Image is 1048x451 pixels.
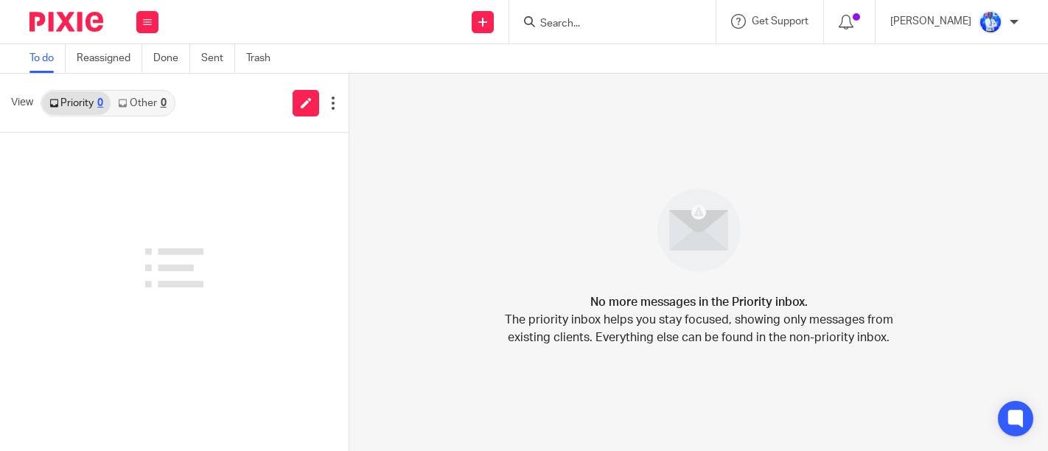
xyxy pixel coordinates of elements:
[503,311,894,346] p: The priority inbox helps you stay focused, showing only messages from existing clients. Everythin...
[890,14,971,29] p: [PERSON_NAME]
[539,18,671,31] input: Search
[979,10,1002,34] img: WhatsApp%20Image%202022-01-17%20at%2010.26.43%20PM.jpeg
[201,44,235,73] a: Sent
[29,12,103,32] img: Pixie
[161,98,167,108] div: 0
[11,95,33,111] span: View
[42,91,111,115] a: Priority0
[97,98,103,108] div: 0
[77,44,142,73] a: Reassigned
[648,179,750,282] img: image
[752,16,808,27] span: Get Support
[153,44,190,73] a: Done
[590,293,808,311] h4: No more messages in the Priority inbox.
[111,91,173,115] a: Other0
[246,44,282,73] a: Trash
[29,44,66,73] a: To do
